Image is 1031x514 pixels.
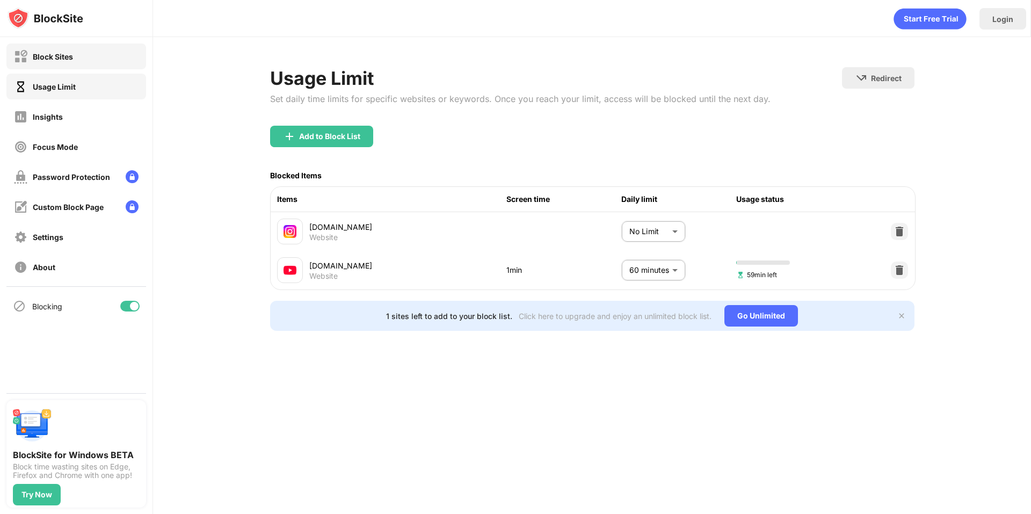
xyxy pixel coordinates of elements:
[33,263,55,272] div: About
[299,132,360,141] div: Add to Block List
[126,170,139,183] img: lock-menu.svg
[270,171,322,180] div: Blocked Items
[736,270,777,280] span: 59min left
[724,305,798,327] div: Go Unlimited
[33,142,78,151] div: Focus Mode
[32,302,62,311] div: Blocking
[871,74,902,83] div: Redirect
[126,200,139,213] img: lock-menu.svg
[386,312,512,321] div: 1 sites left to add to your block list.
[33,52,73,61] div: Block Sites
[284,225,296,238] img: favicons
[21,490,52,499] div: Try Now
[13,407,52,445] img: push-desktop.svg
[8,8,83,29] img: logo-blocksite.svg
[309,271,338,281] div: Website
[519,312,711,321] div: Click here to upgrade and enjoy an unlimited block list.
[309,233,338,242] div: Website
[14,170,27,184] img: password-protection-off.svg
[33,172,110,182] div: Password Protection
[14,140,27,154] img: focus-off.svg
[270,67,771,89] div: Usage Limit
[736,271,745,279] img: hourglass-set.svg
[33,233,63,242] div: Settings
[309,221,507,233] div: [DOMAIN_NAME]
[277,193,507,205] div: Items
[14,80,27,93] img: time-usage-on.svg
[14,260,27,274] img: about-off.svg
[629,226,668,237] p: No Limit
[14,200,27,214] img: customize-block-page-off.svg
[14,50,27,63] img: block-off.svg
[33,82,76,91] div: Usage Limit
[13,462,140,480] div: Block time wasting sites on Edge, Firefox and Chrome with one app!
[13,300,26,313] img: blocking-icon.svg
[629,264,668,276] p: 60 minutes
[897,312,906,320] img: x-button.svg
[309,260,507,271] div: [DOMAIN_NAME]
[13,450,140,460] div: BlockSite for Windows BETA
[14,230,27,244] img: settings-off.svg
[33,112,63,121] div: Insights
[33,202,104,212] div: Custom Block Page
[506,264,621,276] div: 1min
[14,110,27,124] img: insights-off.svg
[284,264,296,277] img: favicons
[270,93,771,104] div: Set daily time limits for specific websites or keywords. Once you reach your limit, access will b...
[621,193,736,205] div: Daily limit
[506,193,621,205] div: Screen time
[992,15,1013,24] div: Login
[736,193,851,205] div: Usage status
[894,8,967,30] div: animation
